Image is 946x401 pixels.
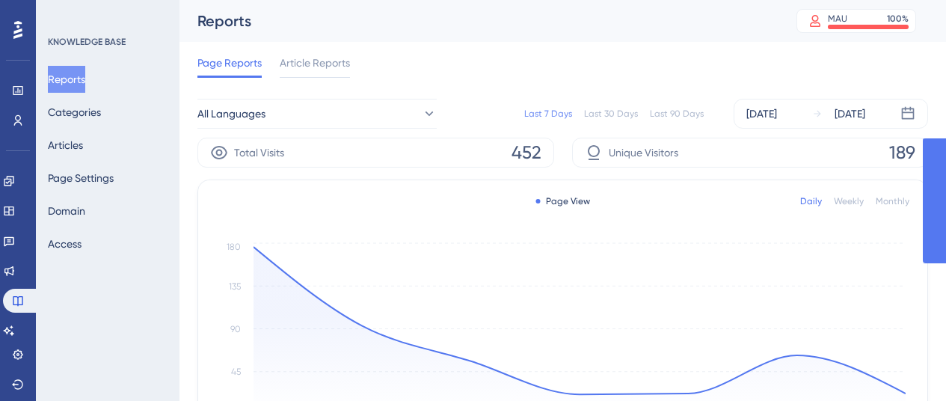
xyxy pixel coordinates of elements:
[746,105,777,123] div: [DATE]
[584,108,638,120] div: Last 30 Days
[48,132,83,159] button: Articles
[197,54,262,72] span: Page Reports
[230,324,241,334] tspan: 90
[197,105,265,123] span: All Languages
[227,242,241,252] tspan: 180
[835,105,865,123] div: [DATE]
[48,198,85,224] button: Domain
[197,10,759,31] div: Reports
[48,99,101,126] button: Categories
[512,141,541,165] span: 452
[800,195,822,207] div: Daily
[883,342,928,387] iframe: UserGuiding AI Assistant Launcher
[650,108,704,120] div: Last 90 Days
[48,165,114,192] button: Page Settings
[48,230,82,257] button: Access
[231,367,241,377] tspan: 45
[609,144,678,162] span: Unique Visitors
[197,99,437,129] button: All Languages
[48,66,85,93] button: Reports
[535,195,590,207] div: Page View
[834,195,864,207] div: Weekly
[828,13,847,25] div: MAU
[887,13,909,25] div: 100 %
[229,281,241,292] tspan: 135
[876,195,909,207] div: Monthly
[524,108,572,120] div: Last 7 Days
[48,36,126,48] div: KNOWLEDGE BASE
[889,141,915,165] span: 189
[280,54,350,72] span: Article Reports
[234,144,284,162] span: Total Visits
